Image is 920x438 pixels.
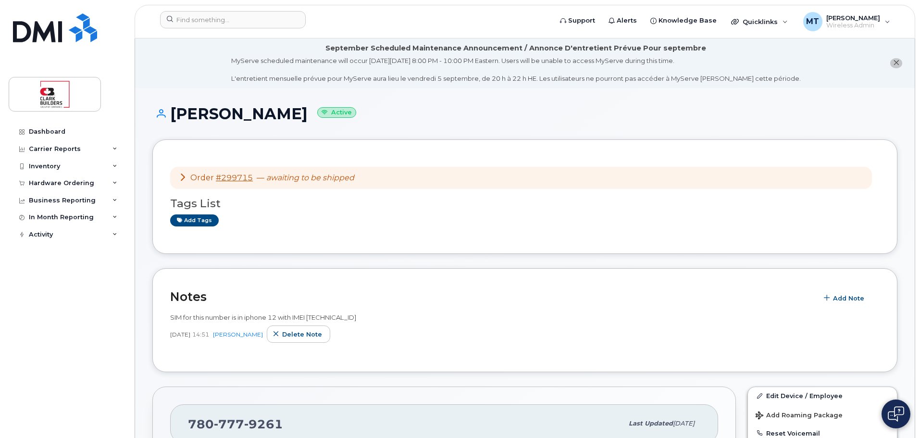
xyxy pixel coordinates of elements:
[152,105,897,122] h1: [PERSON_NAME]
[317,107,356,118] small: Active
[170,330,190,338] span: [DATE]
[216,173,253,182] a: #299715
[888,406,904,422] img: Open chat
[192,330,209,338] span: 14:51
[267,325,330,343] button: Delete note
[818,290,872,307] button: Add Note
[748,405,897,425] button: Add Roaming Package
[833,294,864,303] span: Add Note
[170,289,813,304] h2: Notes
[213,331,263,338] a: [PERSON_NAME]
[890,58,902,68] button: close notification
[282,330,322,339] span: Delete note
[170,198,880,210] h3: Tags List
[266,173,354,182] em: awaiting to be shipped
[170,313,356,321] span: SIM for this number is in iphone 12 with IMEI [TECHNICAL_ID]
[188,417,283,431] span: 780
[756,412,843,421] span: Add Roaming Package
[231,56,801,83] div: MyServe scheduled maintenance will occur [DATE][DATE] 8:00 PM - 10:00 PM Eastern. Users will be u...
[257,173,354,182] span: —
[190,173,214,182] span: Order
[244,417,283,431] span: 9261
[214,417,244,431] span: 777
[748,387,897,404] a: Edit Device / Employee
[170,214,219,226] a: Add tags
[673,420,695,427] span: [DATE]
[629,420,673,427] span: Last updated
[325,43,706,53] div: September Scheduled Maintenance Announcement / Annonce D'entretient Prévue Pour septembre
